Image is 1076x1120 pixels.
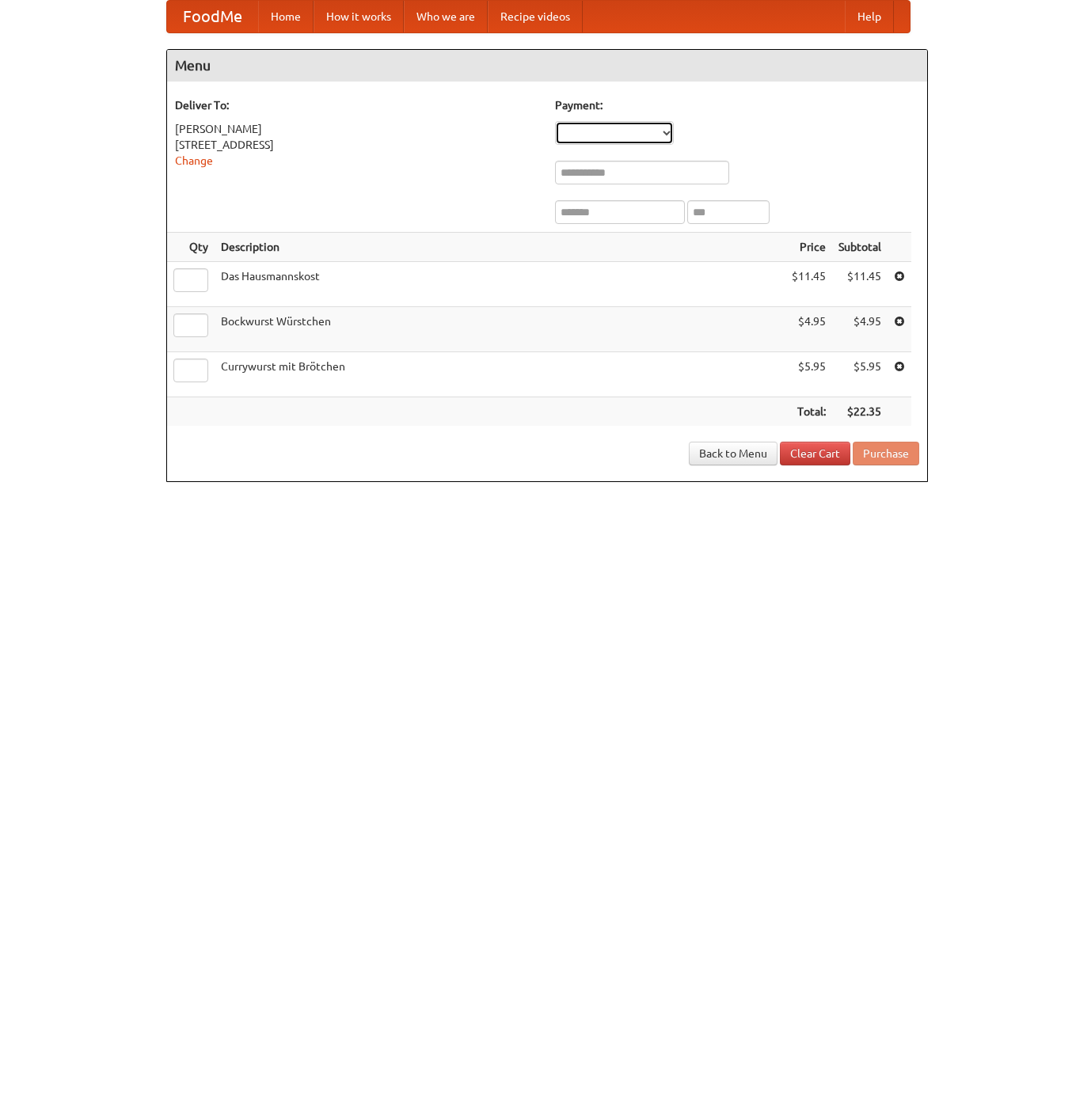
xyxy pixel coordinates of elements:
[175,97,539,113] h5: Deliver To:
[785,397,832,427] th: Total:
[832,307,888,352] td: $4.95
[314,1,404,32] a: How it works
[832,352,888,397] td: $5.95
[175,137,539,153] div: [STREET_ADDRESS]
[780,442,850,465] a: Clear Cart
[785,352,832,397] td: $5.95
[853,442,919,465] button: Purchase
[785,262,832,307] td: $11.45
[832,233,888,262] th: Subtotal
[167,233,215,262] th: Qty
[258,1,314,32] a: Home
[689,442,778,465] a: Back to Menu
[488,1,583,32] a: Recipe videos
[785,307,832,352] td: $4.95
[175,121,539,137] div: [PERSON_NAME]
[404,1,488,32] a: Who we are
[832,397,888,427] th: $22.35
[167,50,927,82] h4: Menu
[215,262,785,307] td: Das Hausmannskost
[215,307,785,352] td: Bockwurst Würstchen
[215,233,785,262] th: Description
[832,262,888,307] td: $11.45
[167,1,258,32] a: FoodMe
[215,352,785,397] td: Currywurst mit Brötchen
[175,154,213,167] a: Change
[785,233,832,262] th: Price
[555,97,919,113] h5: Payment:
[845,1,894,32] a: Help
